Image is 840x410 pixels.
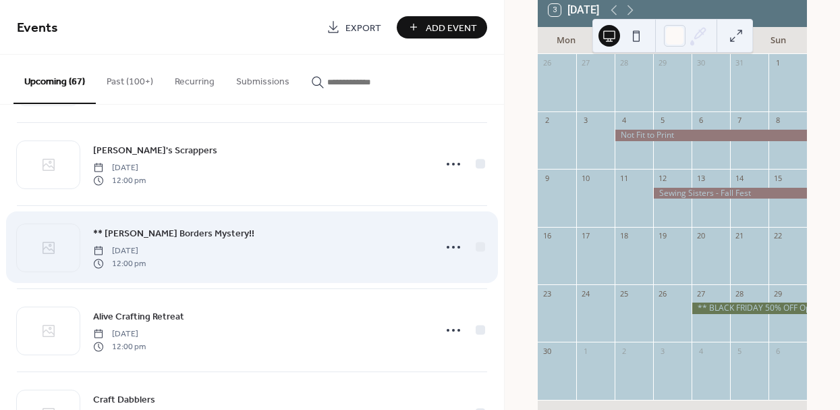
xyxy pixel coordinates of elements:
span: Add Event [426,21,477,35]
span: 12:00 pm [93,257,146,270]
div: 11 [619,173,629,183]
div: 4 [619,116,629,126]
button: Upcoming (67) [13,55,96,104]
span: [DATE] [93,162,146,174]
div: 19 [657,231,667,241]
a: ** [PERSON_NAME] Borders Mystery!! [93,226,254,241]
div: 26 [542,58,552,68]
div: 22 [773,231,783,241]
div: 14 [734,173,744,183]
div: 8 [773,116,783,126]
span: [PERSON_NAME]'s Scrappers [93,144,217,158]
div: 10 [580,173,590,183]
div: 1 [773,58,783,68]
a: Alive Crafting Retreat [93,309,184,324]
a: Craft Dabblers [93,392,155,407]
div: 13 [696,173,706,183]
div: 6 [773,346,783,356]
div: 17 [580,231,590,241]
div: Mon [549,27,584,54]
div: 24 [580,288,590,299]
div: 9 [542,173,552,183]
span: [DATE] [93,245,146,257]
div: 12 [657,173,667,183]
div: Sun [761,27,796,54]
div: 7 [734,116,744,126]
a: Export [316,16,391,39]
span: Events [17,15,58,41]
div: 6 [696,116,706,126]
span: Alive Crafting Retreat [93,310,184,324]
div: 2 [542,116,552,126]
button: Submissions [225,55,300,103]
div: 30 [542,346,552,356]
div: 30 [696,58,706,68]
div: 28 [619,58,629,68]
div: 18 [619,231,629,241]
button: Past (100+) [96,55,164,103]
div: 3 [580,116,590,126]
span: [DATE] [93,328,146,340]
button: 3[DATE] [544,1,604,20]
div: 21 [734,231,744,241]
div: 28 [734,288,744,299]
div: 3 [657,346,667,356]
div: 5 [657,116,667,126]
span: 12:00 pm [93,174,146,186]
div: 26 [657,288,667,299]
div: 15 [773,173,783,183]
span: ** [PERSON_NAME] Borders Mystery!! [93,227,254,241]
div: Tue [584,27,619,54]
div: Not Fit to Print [615,130,807,141]
div: 29 [773,288,783,299]
a: [PERSON_NAME]'s Scrappers [93,143,217,158]
div: 16 [542,231,552,241]
div: 5 [734,346,744,356]
div: 31 [734,58,744,68]
div: 1 [580,346,590,356]
div: 4 [696,346,706,356]
div: 25 [619,288,629,299]
div: ** BLACK FRIDAY 50% OFF Open Nest [692,303,807,314]
div: 29 [657,58,667,68]
button: Recurring [164,55,225,103]
span: 12:00 pm [93,340,146,353]
button: Add Event [397,16,487,39]
div: Sewing Sisters - Fall Fest [653,188,807,199]
div: 23 [542,288,552,299]
div: 2 [619,346,629,356]
div: 27 [580,58,590,68]
div: 20 [696,231,706,241]
span: Export [345,21,381,35]
div: 27 [696,288,706,299]
span: Craft Dabblers [93,393,155,407]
